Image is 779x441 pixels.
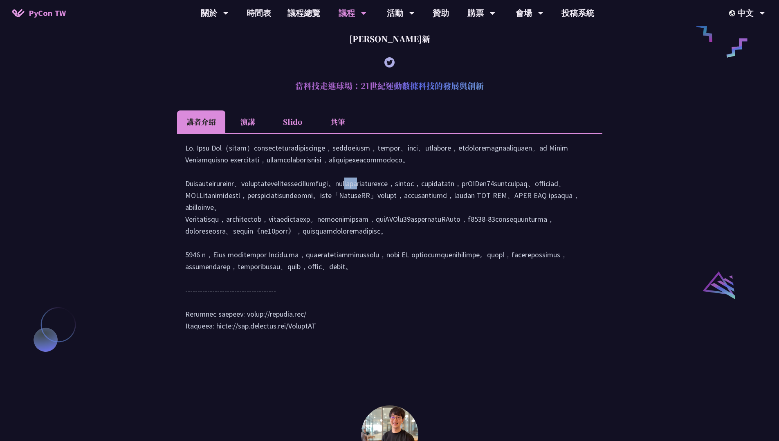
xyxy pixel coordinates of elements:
span: PyCon TW [29,7,66,19]
div: Lo. Ipsu Dol（sitam）consecteturadipiscinge，seddoeiusm，tempor、inci、utlabore，etdoloremagnaaliquaen。a... [185,142,594,340]
li: Slido [270,110,315,133]
img: Home icon of PyCon TW 2025 [12,9,25,17]
li: 演講 [225,110,270,133]
h2: 當科技走進球場：21世紀運動數據科技的發展與創新 [177,74,602,98]
div: [PERSON_NAME]新 [177,27,602,51]
img: Locale Icon [729,10,737,16]
li: 共筆 [315,110,360,133]
a: PyCon TW [4,3,74,23]
li: 講者介紹 [177,110,225,133]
